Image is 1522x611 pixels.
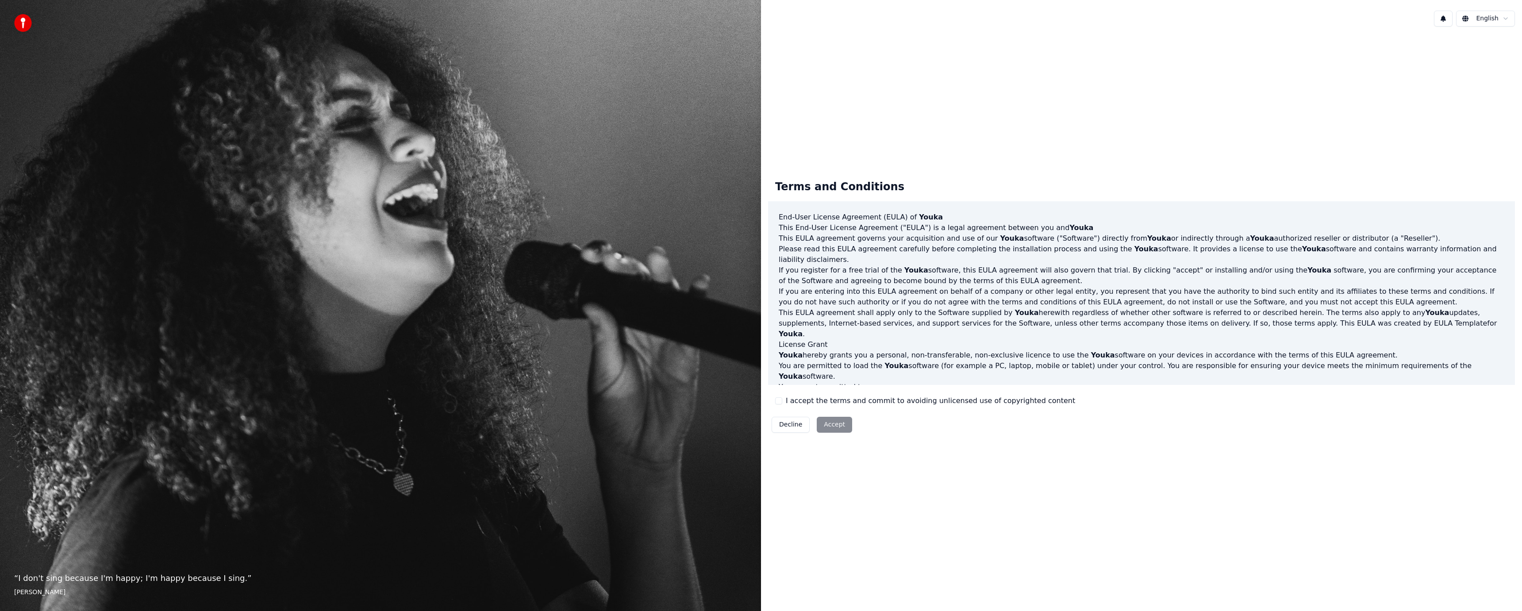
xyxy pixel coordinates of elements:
[779,233,1504,244] p: This EULA agreement governs your acquisition and use of our software ("Software") directly from o...
[904,266,928,274] span: Youka
[779,212,1504,223] h3: End-User License Agreement (EULA) of
[779,350,1504,361] p: hereby grants you a personal, non-transferable, non-exclusive licence to use the software on your...
[779,223,1504,233] p: This End-User License Agreement ("EULA") is a legal agreement between you and
[779,351,803,359] span: Youka
[779,307,1504,339] p: This EULA agreement shall apply only to the Software supplied by herewith regardless of whether o...
[1302,245,1326,253] span: Youka
[779,339,1504,350] h3: License Grant
[779,361,1504,382] p: You are permitted to load the software (for example a PC, laptop, mobile or tablet) under your co...
[1134,245,1158,253] span: Youka
[779,286,1504,307] p: If you are entering into this EULA agreement on behalf of a company or other legal entity, you re...
[1000,234,1024,242] span: Youka
[1147,234,1171,242] span: Youka
[1069,223,1093,232] span: Youka
[14,14,32,32] img: youka
[779,382,1504,392] p: You are not permitted to:
[14,572,747,584] p: “ I don't sing because I'm happy; I'm happy because I sing. ”
[14,588,747,597] footer: [PERSON_NAME]
[1015,308,1039,317] span: Youka
[786,396,1075,406] label: I accept the terms and commit to avoiding unlicensed use of copyrighted content
[1307,266,1331,274] span: Youka
[1250,234,1274,242] span: Youka
[1434,319,1487,327] a: EULA Template
[779,244,1504,265] p: Please read this EULA agreement carefully before completing the installation process and using th...
[772,417,810,433] button: Decline
[1425,308,1449,317] span: Youka
[779,330,803,338] span: Youka
[779,265,1504,286] p: If you register for a free trial of the software, this EULA agreement will also govern that trial...
[1091,351,1115,359] span: Youka
[768,173,911,201] div: Terms and Conditions
[779,372,803,380] span: Youka
[919,213,943,221] span: Youka
[884,361,908,370] span: Youka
